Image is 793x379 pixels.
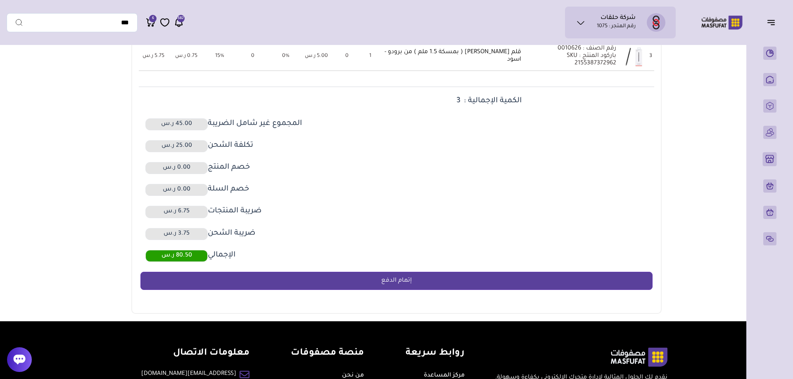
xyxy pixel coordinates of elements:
[332,41,362,71] td: 0
[168,41,204,71] td: 0.75 ر.س
[406,348,465,360] h4: روابط سريعة
[601,14,636,23] h1: شركة حلقات
[146,17,156,28] a: 6
[525,45,616,52] p: رقم الصنف : 0010626
[525,52,616,67] p: باركود المنتج SKU : 2155387372962
[178,15,184,22] span: 582
[597,23,636,31] p: رقم المتجر : 1075
[145,118,208,130] span: 45.00 ر.س
[291,348,364,360] h4: منصة مصفوفات
[235,41,271,71] td: 0
[145,118,302,130] h5: المجموع غير شامل الضريبة
[145,162,208,174] span: 0.00 ر.س
[152,15,154,22] span: 6
[145,250,208,262] span: 80.50 ر.س
[362,41,379,71] td: 1
[145,162,250,174] h5: خصم المنتج
[145,184,208,196] span: 0.00 ر.س
[301,41,332,71] td: 5.00 ر.س
[696,14,748,31] img: Logo
[145,140,208,152] span: 25.00 ر.س
[141,370,236,379] a: [EMAIL_ADDRESS][DOMAIN_NAME]
[204,41,235,71] td: 15%
[145,206,261,218] h5: ضريبة المنتجات
[381,49,521,64] a: قلم [PERSON_NAME] ( بمسكة 1.5 ملم ) من برودو - اسود
[647,13,665,32] img: شركة حلقات
[620,44,645,68] img: Image Description
[145,140,253,152] h5: تكلفة الشحن
[139,41,168,71] td: 5.75 ر.س
[141,348,249,360] h4: معلومات الاتصال
[145,206,208,218] span: 6.75 ر.س
[647,41,654,71] td: 3
[401,94,522,108] h5: الكمية الإجمالية :
[145,228,208,240] span: 3.75 ر.س
[145,250,235,262] h5: الإجمالي
[140,272,652,290] a: إتمام الدفع
[401,94,464,108] span: 3
[342,372,364,379] a: من نحن
[424,372,465,379] a: مركز المساعدة
[145,228,255,240] h5: ضريبة الشحن
[271,41,301,71] td: 0%
[174,17,184,28] a: 582
[145,184,249,196] h5: خصم السلة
